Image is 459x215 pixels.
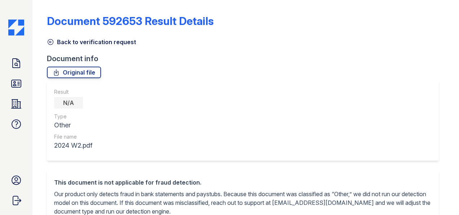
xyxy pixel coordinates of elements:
div: N/A [54,97,83,109]
div: Document info [47,54,445,64]
div: Result [54,88,92,96]
div: File name [54,133,92,140]
div: Other [54,120,92,130]
div: This document is not applicable for fraud detection. [54,178,432,187]
a: Document 592653 Result Details [47,14,214,28]
div: Type [54,113,92,120]
a: Back to verification request [47,38,136,46]
a: Original file [47,67,101,78]
img: CE_Icon_Blue-c292c112584629df590d857e76928e9f676e5b41ef8f769ba2f05ee15b207248.png [8,20,24,35]
div: 2024 W2.pdf [54,140,92,151]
